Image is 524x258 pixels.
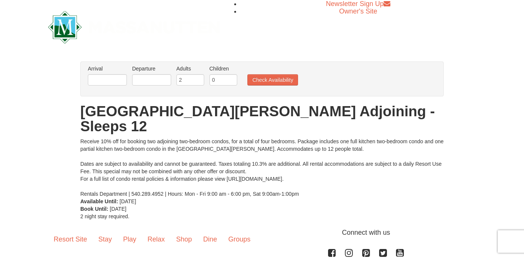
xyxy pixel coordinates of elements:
a: Groups [223,228,256,251]
label: Adults [176,65,204,72]
label: Departure [132,65,171,72]
span: [DATE] [120,198,136,204]
a: Resort Site [48,228,93,251]
strong: Book Until: [80,206,108,212]
strong: Available Until: [80,198,118,204]
img: Massanutten Resort Logo [48,11,220,43]
div: Receive 10% off for booking two adjoining two-bedroom condos, for a total of four bedrooms. Packa... [80,138,444,198]
a: Shop [170,228,197,251]
a: Play [117,228,142,251]
button: Check Availability [247,74,298,85]
h1: [GEOGRAPHIC_DATA][PERSON_NAME] Adjoining - Sleeps 12 [80,104,444,134]
a: Owner's Site [339,7,377,15]
a: Dine [197,228,223,251]
span: 2 night stay required. [80,213,129,219]
p: Connect with us [48,228,476,238]
a: Relax [142,228,170,251]
label: Children [209,65,237,72]
a: Massanutten Resort [48,17,220,35]
span: [DATE] [110,206,126,212]
label: Arrival [88,65,127,72]
a: Stay [93,228,117,251]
